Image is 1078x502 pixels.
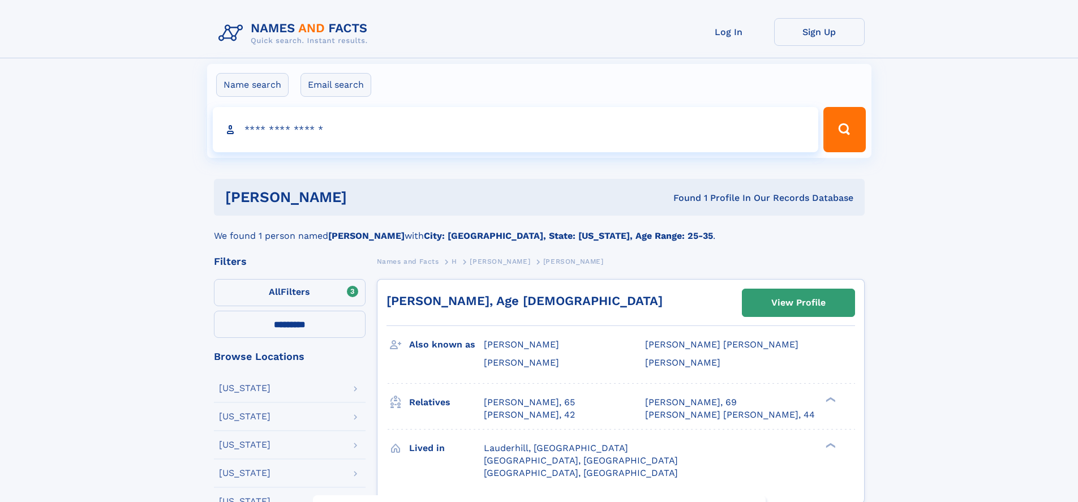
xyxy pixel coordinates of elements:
[823,441,836,449] div: ❯
[219,412,270,421] div: [US_STATE]
[409,439,484,458] h3: Lived in
[214,279,366,306] label: Filters
[225,190,510,204] h1: [PERSON_NAME]
[645,396,737,409] a: [PERSON_NAME], 69
[300,73,371,97] label: Email search
[219,384,270,393] div: [US_STATE]
[470,258,530,265] span: [PERSON_NAME]
[386,294,663,308] a: [PERSON_NAME], Age [DEMOGRAPHIC_DATA]
[684,18,774,46] a: Log In
[645,409,815,421] a: [PERSON_NAME] [PERSON_NAME], 44
[823,107,865,152] button: Search Button
[328,230,405,241] b: [PERSON_NAME]
[742,289,854,316] a: View Profile
[213,107,819,152] input: search input
[484,409,575,421] a: [PERSON_NAME], 42
[452,254,457,268] a: H
[214,18,377,49] img: Logo Names and Facts
[377,254,439,268] a: Names and Facts
[543,258,604,265] span: [PERSON_NAME]
[645,357,720,368] span: [PERSON_NAME]
[484,443,628,453] span: Lauderhill, [GEOGRAPHIC_DATA]
[484,467,678,478] span: [GEOGRAPHIC_DATA], [GEOGRAPHIC_DATA]
[470,254,530,268] a: [PERSON_NAME]
[484,396,575,409] a: [PERSON_NAME], 65
[484,455,678,466] span: [GEOGRAPHIC_DATA], [GEOGRAPHIC_DATA]
[409,393,484,412] h3: Relatives
[645,339,798,350] span: [PERSON_NAME] [PERSON_NAME]
[214,351,366,362] div: Browse Locations
[214,216,865,243] div: We found 1 person named with .
[269,286,281,297] span: All
[216,73,289,97] label: Name search
[510,192,853,204] div: Found 1 Profile In Our Records Database
[823,396,836,403] div: ❯
[774,18,865,46] a: Sign Up
[771,290,826,316] div: View Profile
[424,230,713,241] b: City: [GEOGRAPHIC_DATA], State: [US_STATE], Age Range: 25-35
[452,258,457,265] span: H
[219,440,270,449] div: [US_STATE]
[214,256,366,267] div: Filters
[484,339,559,350] span: [PERSON_NAME]
[219,469,270,478] div: [US_STATE]
[409,335,484,354] h3: Also known as
[484,357,559,368] span: [PERSON_NAME]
